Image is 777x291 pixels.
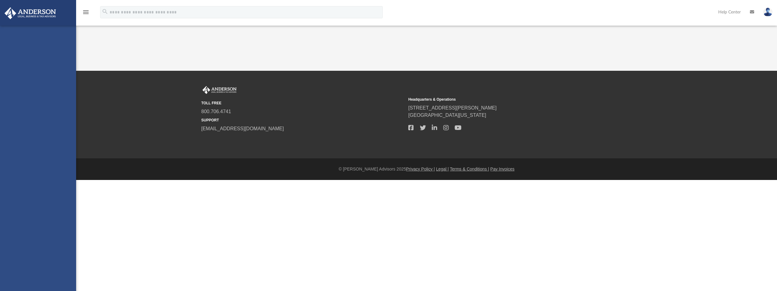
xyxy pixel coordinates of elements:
a: 800.706.4741 [201,109,231,114]
a: [STREET_ADDRESS][PERSON_NAME] [408,105,497,110]
a: Terms & Conditions | [450,167,489,171]
img: Anderson Advisors Platinum Portal [201,86,238,94]
img: User Pic [763,8,772,16]
a: menu [82,12,90,16]
img: Anderson Advisors Platinum Portal [3,7,58,19]
a: Pay Invoices [490,167,514,171]
small: Headquarters & Operations [408,97,611,102]
div: © [PERSON_NAME] Advisors 2025 [76,166,777,172]
small: SUPPORT [201,117,404,123]
small: TOLL FREE [201,100,404,106]
a: [EMAIL_ADDRESS][DOMAIN_NAME] [201,126,284,131]
i: search [102,8,108,15]
a: [GEOGRAPHIC_DATA][US_STATE] [408,113,486,118]
a: Legal | [436,167,449,171]
i: menu [82,9,90,16]
a: Privacy Policy | [406,167,435,171]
